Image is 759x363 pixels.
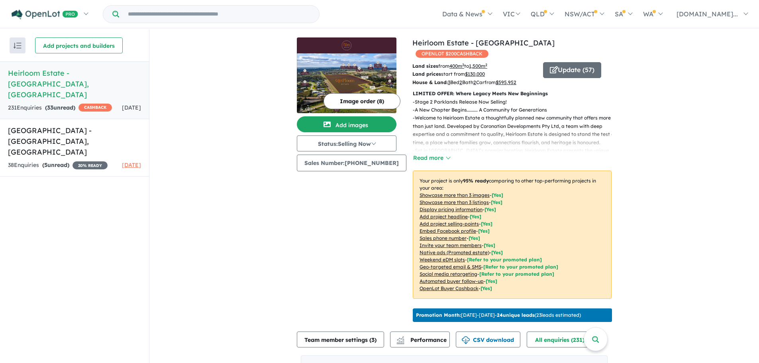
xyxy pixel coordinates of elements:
[420,199,489,205] u: Showcase more than 3 listings
[456,332,520,347] button: CSV download
[412,38,555,47] a: Heirloom Estate - [GEOGRAPHIC_DATA]
[297,116,396,132] button: Add images
[486,278,497,284] span: [Yes]
[413,98,618,106] p: - Stage 2 Parklands Release Now Selling!
[412,62,537,70] p: from
[481,285,492,291] span: [Yes]
[297,155,406,171] button: Sales Number:[PHONE_NUMBER]
[412,79,448,85] b: House & Land:
[412,63,438,69] b: Land sizes
[496,79,516,85] u: $ 595,952
[470,214,481,220] span: [ Yes ]
[12,10,78,20] img: Openlot PRO Logo White
[462,63,464,67] sup: 2
[371,336,375,343] span: 3
[465,71,485,77] u: $ 130,000
[420,249,489,255] u: Native ads (Promoted estate)
[543,62,601,78] button: Update (57)
[448,79,450,85] u: 3
[420,235,467,241] u: Sales phone number
[413,106,618,114] p: - A New Chapter Begins......... A Community for Generations
[8,68,141,100] h5: Heirloom Estate - [GEOGRAPHIC_DATA] , [GEOGRAPHIC_DATA]
[413,90,612,98] p: LIMITED OFFER: Where Legacy Meets New Beginnings
[413,147,618,179] p: - Set in [GEOGRAPHIC_DATA]’s premier location, Heirloom Estate presents the unique opportunity to...
[491,249,503,255] span: [Yes]
[324,93,400,109] button: Image order (8)
[397,336,404,341] img: line-chart.svg
[35,37,123,53] button: Add projects and builders
[390,332,450,347] button: Performance
[492,192,503,198] span: [ Yes ]
[491,199,502,205] span: [ Yes ]
[44,161,47,169] span: 5
[463,178,489,184] b: 95 % ready
[412,71,441,77] b: Land prices
[449,63,464,69] u: 400 m
[412,78,537,86] p: Bed Bath Car from
[484,206,496,212] span: [ Yes ]
[73,161,108,169] span: 20 % READY
[14,43,22,49] img: sort.svg
[420,192,490,198] u: Showcase more than 3 images
[8,125,141,157] h5: [GEOGRAPHIC_DATA] - [GEOGRAPHIC_DATA] , [GEOGRAPHIC_DATA]
[473,79,476,85] u: 2
[398,336,447,343] span: Performance
[469,235,480,241] span: [ Yes ]
[420,228,476,234] u: Embed Facebook profile
[420,285,479,291] u: OpenLot Buyer Cashback
[416,312,461,318] b: Promotion Month:
[484,242,495,248] span: [ Yes ]
[464,63,487,69] span: to
[122,104,141,111] span: [DATE]
[42,161,69,169] strong: ( unread)
[420,206,482,212] u: Display pricing information
[485,63,487,67] sup: 2
[300,41,393,50] img: Heirloom Estate - Swan Hill Logo
[122,161,141,169] span: [DATE]
[412,70,537,78] p: start from
[483,264,558,270] span: [Refer to your promoted plan]
[497,312,535,318] b: 24 unique leads
[459,79,462,85] u: 2
[479,271,554,277] span: [Refer to your promoted plan]
[420,278,484,284] u: Automated buyer follow-up
[47,104,53,111] span: 33
[420,257,465,263] u: Weekend eDM slots
[677,10,738,18] span: [DOMAIN_NAME]...
[481,221,492,227] span: [ Yes ]
[121,6,318,23] input: Try estate name, suburb, builder or developer
[478,228,490,234] span: [ Yes ]
[297,135,396,151] button: Status:Selling Now
[416,312,581,319] p: [DATE] - [DATE] - ( 23 leads estimated)
[8,161,108,170] div: 38 Enquir ies
[45,104,75,111] strong: ( unread)
[420,214,468,220] u: Add project headline
[413,153,450,163] button: Read more
[413,171,612,299] p: Your project is only comparing to other top-performing projects in your area: - - - - - - - - - -...
[297,53,396,113] img: Heirloom Estate - Swan Hill
[413,114,618,147] p: - Welcome to Heirloom Estate a thoughtfully planned new community that offers more than just land...
[297,332,384,347] button: Team member settings (3)
[78,104,112,112] span: CASHBACK
[420,264,481,270] u: Geo-targeted email & SMS
[297,37,396,113] a: Heirloom Estate - Swan Hill LogoHeirloom Estate - Swan Hill
[462,336,470,344] img: download icon
[396,339,404,344] img: bar-chart.svg
[420,242,482,248] u: Invite your team members
[416,50,488,58] span: OPENLOT $ 200 CASHBACK
[527,332,599,347] button: All enquiries (231)
[420,221,479,227] u: Add project selling-points
[420,271,477,277] u: Social media retargeting
[8,103,112,113] div: 231 Enquir ies
[467,257,542,263] span: [Refer to your promoted plan]
[469,63,487,69] u: 1,500 m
